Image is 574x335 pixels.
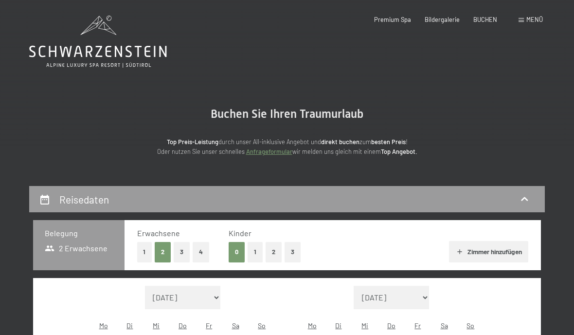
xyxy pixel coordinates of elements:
abbr: Sonntag [466,321,474,330]
button: 3 [174,242,190,262]
a: BUCHEN [473,16,497,23]
button: 2 [266,242,282,262]
abbr: Freitag [206,321,212,330]
strong: Top Preis-Leistung [167,138,218,146]
abbr: Dienstag [335,321,341,330]
span: Kinder [229,228,251,238]
span: Erwachsene [137,228,180,238]
abbr: Samstag [441,321,448,330]
button: 2 [155,242,171,262]
a: Anfrageformular [246,148,292,155]
button: 3 [285,242,301,262]
abbr: Sonntag [258,321,266,330]
button: 4 [193,242,209,262]
span: Buchen Sie Ihren Traumurlaub [211,107,363,121]
abbr: Donnerstag [387,321,395,330]
abbr: Montag [308,321,317,330]
a: Premium Spa [374,16,411,23]
abbr: Montag [99,321,108,330]
h3: Belegung [45,228,113,239]
strong: Top Angebot. [381,148,417,155]
abbr: Mittwoch [361,321,368,330]
button: 1 [137,242,152,262]
abbr: Mittwoch [153,321,160,330]
p: durch unser All-inklusive Angebot und zum ! Oder nutzen Sie unser schnelles wir melden uns gleich... [92,137,482,157]
span: Menü [526,16,543,23]
abbr: Dienstag [126,321,133,330]
span: 2 Erwachsene [45,243,108,254]
abbr: Freitag [414,321,421,330]
strong: besten Preis [371,138,406,146]
button: Zimmer hinzufügen [449,241,528,262]
abbr: Donnerstag [179,321,187,330]
button: 0 [229,242,245,262]
abbr: Samstag [232,321,239,330]
strong: direkt buchen [321,138,359,146]
a: Bildergalerie [425,16,460,23]
button: 1 [248,242,263,262]
h2: Reisedaten [59,193,109,205]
